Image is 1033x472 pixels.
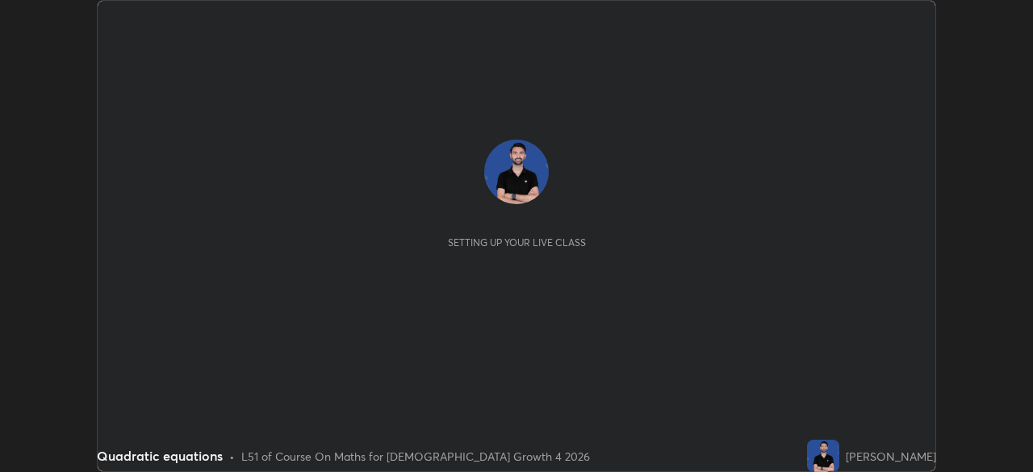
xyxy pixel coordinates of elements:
div: [PERSON_NAME] [846,448,936,465]
img: e37b414ff14749a2bd1858ade6644e15.jpg [484,140,549,204]
div: • [229,448,235,465]
img: e37b414ff14749a2bd1858ade6644e15.jpg [807,440,839,472]
div: L51 of Course On Maths for [DEMOGRAPHIC_DATA] Growth 4 2026 [241,448,590,465]
div: Quadratic equations [97,446,223,466]
div: Setting up your live class [448,236,586,249]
